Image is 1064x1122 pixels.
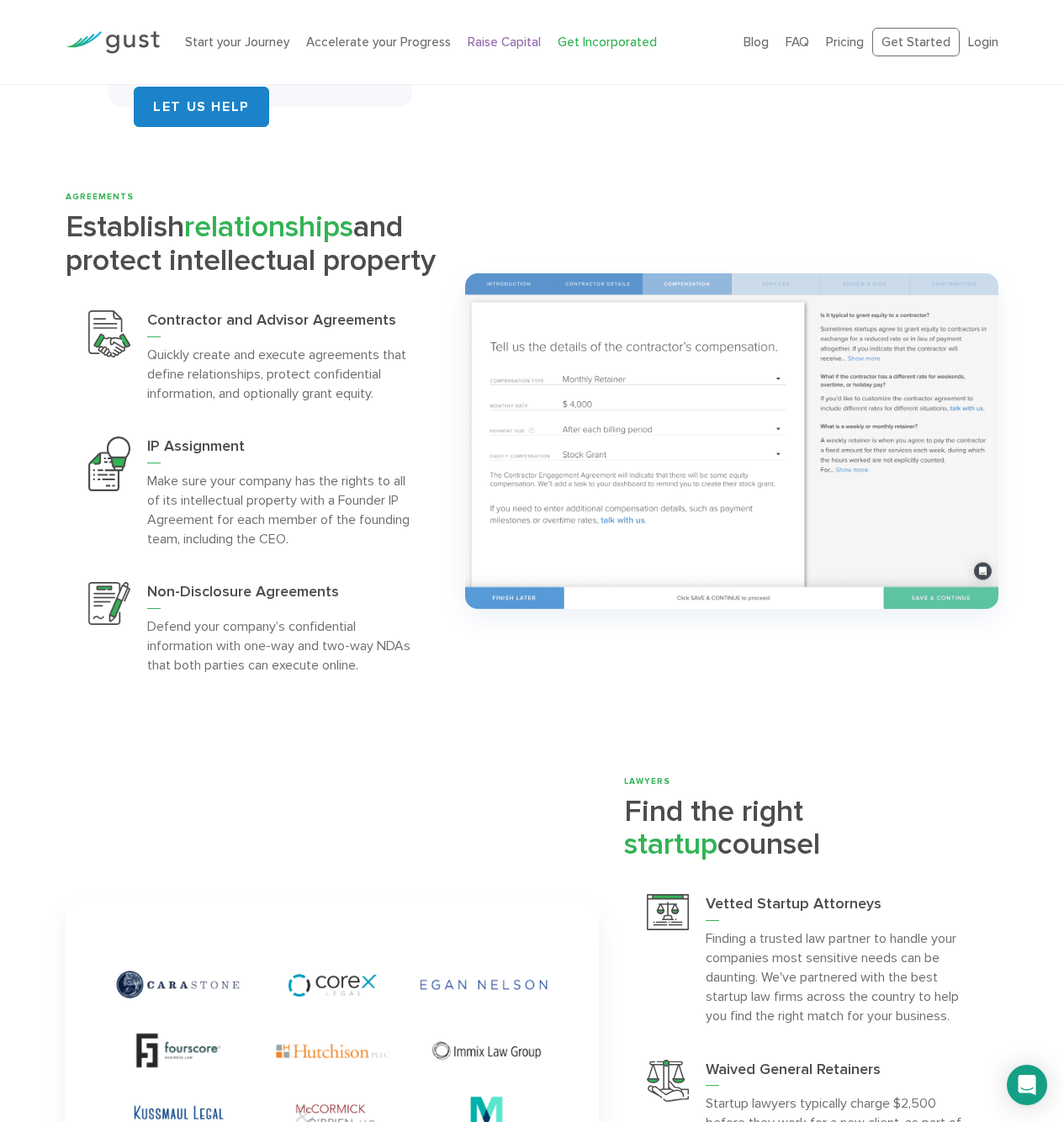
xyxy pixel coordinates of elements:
[1007,1065,1047,1105] div: Open Intercom Messenger
[706,1060,975,1087] h3: Waived General Retainers
[66,191,439,204] div: AGREEMENTS
[465,273,998,608] img: 5 Establish Relationships Wide
[468,34,541,50] a: Raise Capital
[147,617,416,675] p: Defend your company’s confidential information with one-way and two-way NDAs that both parties ca...
[185,34,289,50] a: Start your Journey
[624,826,717,862] span: startup
[147,582,416,609] h3: Non-Disclosure Agreements
[147,437,416,463] h3: IP Assignment
[147,310,416,337] h3: Contractor and Advisor Agreements
[558,34,657,50] a: Get Incorporated
[706,894,975,921] h3: Vetted Startup Attorneys
[872,28,960,57] a: Get Started
[66,31,160,54] img: Gust Logo
[786,34,809,50] a: FAQ
[88,582,130,625] img: Nda
[624,795,998,860] h2: Find the right counsel
[647,1060,689,1102] img: Waive
[306,34,451,50] a: Accelerate your Progress
[88,437,130,491] img: Ip Assignment
[88,310,130,357] img: Contractor
[706,929,975,1025] p: Finding a trusted law partner to handle your companies most sensitive needs can be daunting. We'v...
[147,345,416,403] p: Quickly create and execute agreements that define relationships, protect confidential information...
[624,775,998,788] div: LAWYERS
[184,209,353,245] span: relationships
[66,210,439,276] h2: Establish and protect intellectual property
[147,471,416,548] p: Make sure your company has the rights to all of its intellectual property with a Founder IP Agree...
[826,34,864,50] a: Pricing
[134,87,269,127] a: Let Us Help
[744,34,769,50] a: Blog
[968,34,998,50] a: Login
[647,894,689,929] img: Law Firm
